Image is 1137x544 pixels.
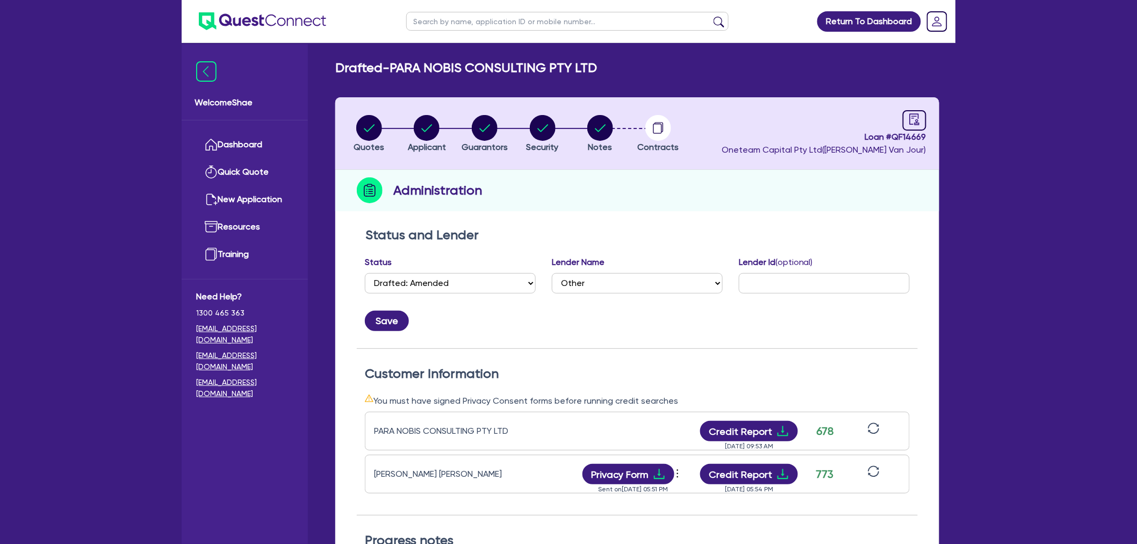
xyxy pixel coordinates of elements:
[354,142,384,152] span: Quotes
[811,466,838,482] div: 773
[700,464,798,484] button: Credit Reportdownload
[461,114,508,154] button: Guarantors
[196,61,217,82] img: icon-menu-close
[196,159,293,186] a: Quick Quote
[205,248,218,261] img: training
[868,423,880,434] span: sync
[527,142,559,152] span: Security
[374,468,508,481] div: [PERSON_NAME] [PERSON_NAME]
[365,394,373,403] span: warning
[335,60,597,76] h2: Drafted - PARA NOBIS CONSULTING PTY LTD
[739,256,813,269] label: Lender Id
[205,220,218,233] img: resources
[817,11,921,32] a: Return To Dashboard
[195,96,295,109] span: Welcome Shae
[776,425,789,438] span: download
[196,131,293,159] a: Dashboard
[526,114,559,154] button: Security
[672,466,683,482] span: more
[552,256,605,269] label: Lender Name
[406,12,729,31] input: Search by name, application ID or mobile number...
[196,350,293,373] a: [EMAIL_ADDRESS][DOMAIN_NAME]
[674,465,683,483] button: Dropdown toggle
[365,394,910,407] div: You must have signed Privacy Consent forms before running credit searches
[407,114,447,154] button: Applicant
[196,290,293,303] span: Need Help?
[903,110,926,131] a: audit
[776,468,789,481] span: download
[587,114,614,154] button: Notes
[196,241,293,268] a: Training
[199,12,326,30] img: quest-connect-logo-blue
[374,425,508,438] div: PARA NOBIS CONSULTING PTY LTD
[588,142,613,152] span: Notes
[365,366,910,382] h2: Customer Information
[653,468,666,481] span: download
[865,422,883,441] button: sync
[196,323,293,346] a: [EMAIL_ADDRESS][DOMAIN_NAME]
[196,186,293,213] a: New Application
[700,421,798,441] button: Credit Reportdownload
[357,177,383,203] img: step-icon
[205,193,218,206] img: new-application
[353,114,385,154] button: Quotes
[582,464,675,484] button: Privacy Formdownload
[462,142,508,152] span: Guarantors
[393,181,482,200] h2: Administration
[775,257,813,267] span: (optional)
[637,142,679,152] span: Contracts
[923,8,951,35] a: Dropdown toggle
[909,113,920,125] span: audit
[722,145,926,155] span: Oneteam Capital Pty Ltd ( [PERSON_NAME] Van Jour )
[365,311,409,331] button: Save
[722,131,926,144] span: Loan # QF14669
[811,423,838,439] div: 678
[637,114,679,154] button: Contracts
[196,307,293,319] span: 1300 465 363
[196,213,293,241] a: Resources
[365,256,392,269] label: Status
[408,142,446,152] span: Applicant
[365,227,909,243] h2: Status and Lender
[205,166,218,178] img: quick-quote
[865,465,883,484] button: sync
[196,377,293,399] a: [EMAIL_ADDRESS][DOMAIN_NAME]
[868,466,880,477] span: sync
